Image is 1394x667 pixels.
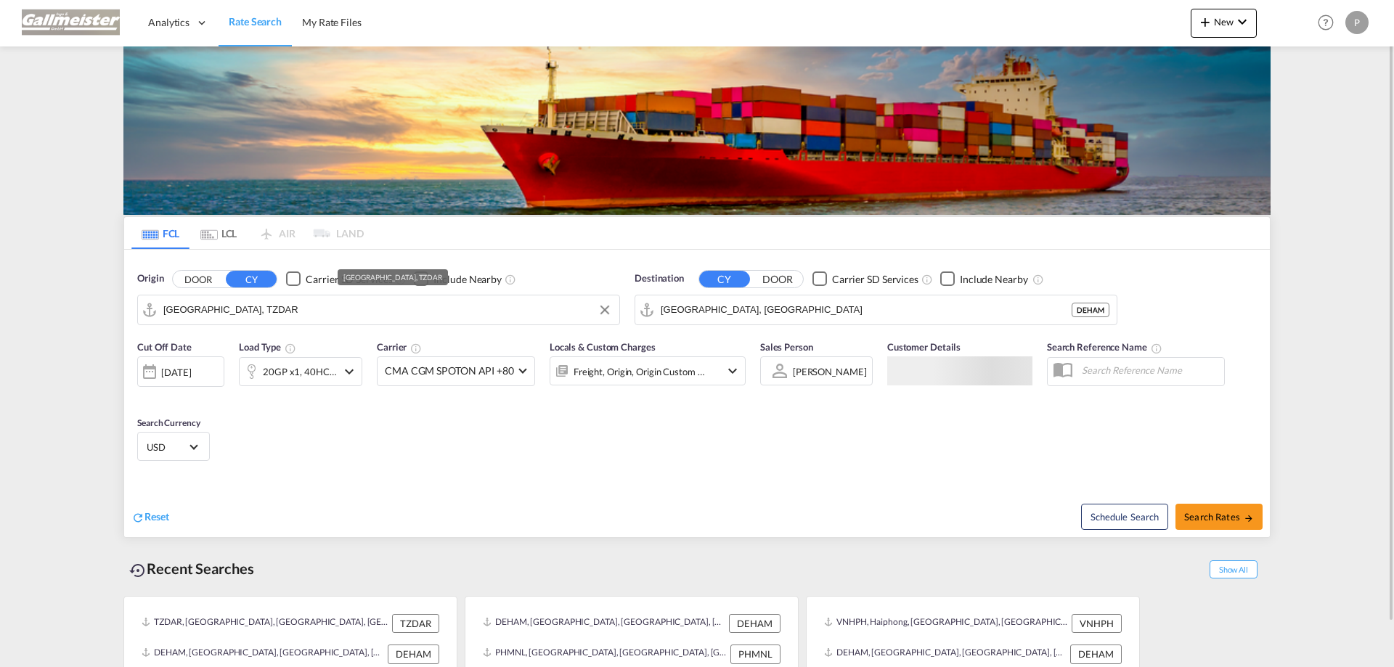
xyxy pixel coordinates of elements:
[594,299,616,321] button: Clear Input
[1197,16,1251,28] span: New
[142,645,384,663] div: DEHAM, Hamburg, Germany, Western Europe, Europe
[483,645,727,663] div: PHMNL, Manila, Philippines, South East Asia, Asia Pacific
[760,341,813,353] span: Sales Person
[1070,645,1122,663] div: DEHAM
[226,271,277,287] button: CY
[1345,11,1369,34] div: P
[1047,341,1162,353] span: Search Reference Name
[1184,511,1254,523] span: Search Rates
[124,250,1270,537] div: Origin DOOR CY Checkbox No InkUnchecked: Search for CY (Container Yard) services for all selected...
[22,7,120,39] img: 03265390ea0211efb7c18701be6bbe5d.png
[410,343,422,354] md-icon: The selected Trucker/Carrierwill be displayed in the rate results If the rates are from another f...
[145,436,202,457] md-select: Select Currency: $ USDUnited States Dollar
[960,272,1028,287] div: Include Nearby
[505,274,516,285] md-icon: Unchecked: Ignores neighbouring ports when fetching rates.Checked : Includes neighbouring ports w...
[433,272,502,287] div: Include Nearby
[377,341,422,353] span: Carrier
[1072,614,1122,633] div: VNHPH
[1151,343,1162,354] md-icon: Your search will be saved by the below given name
[285,343,296,354] md-icon: icon-information-outline
[131,510,169,525] div: icon-refreshReset
[574,361,706,382] div: Freight Origin Origin Custom Factory Stuffing
[147,441,187,454] span: USD
[1313,10,1345,36] div: Help
[921,274,933,285] md-icon: Unchecked: Search for CY (Container Yard) services for all selected carriers.Checked : Search for...
[887,341,961,353] span: Customer Details
[1075,359,1224,381] input: Search Reference Name
[385,364,514,378] span: CMA CGM SPOTON API +80
[1175,504,1263,530] button: Search Ratesicon-arrow-right
[144,510,169,523] span: Reset
[286,271,392,287] md-checkbox: Checkbox No Ink
[137,417,200,428] span: Search Currency
[302,16,362,28] span: My Rate Files
[1081,504,1168,530] button: Note: By default Schedule search will only considerorigin ports, destination ports and cut off da...
[123,46,1271,215] img: LCL+%26+FCL+BACKGROUND.png
[239,357,362,386] div: 20GP x1 40HC x1icon-chevron-down
[793,366,867,377] div: [PERSON_NAME]
[483,614,725,633] div: DEHAM, Hamburg, Germany, Western Europe, Europe
[341,363,358,380] md-icon: icon-chevron-down
[131,511,144,524] md-icon: icon-refresh
[189,217,248,249] md-tab-item: LCL
[263,361,337,382] div: 20GP x1 40HC x1
[173,271,224,287] button: DOOR
[161,366,191,379] div: [DATE]
[239,341,296,353] span: Load Type
[392,614,439,633] div: TZDAR
[414,271,502,287] md-checkbox: Checkbox No Ink
[131,217,364,249] md-pagination-wrapper: Use the left and right arrow keys to navigate between tabs
[661,299,1072,321] input: Search by Port
[148,15,189,30] span: Analytics
[824,614,1068,633] div: VNHPH, Haiphong, Viet Nam, South East Asia, Asia Pacific
[730,645,780,663] div: PHMNL
[824,645,1067,663] div: DEHAM, Hamburg, Germany, Western Europe, Europe
[635,271,684,286] span: Destination
[123,552,260,585] div: Recent Searches
[724,362,741,380] md-icon: icon-chevron-down
[142,614,388,633] div: TZDAR, Dar es Salaam, Tanzania, United Republic of, Eastern Africa, Africa
[137,271,163,286] span: Origin
[752,271,803,287] button: DOOR
[229,15,282,28] span: Rate Search
[163,299,612,321] input: Search by Port
[306,272,392,287] div: Carrier SD Services
[550,356,746,385] div: Freight Origin Origin Custom Factory Stuffingicon-chevron-down
[138,295,619,324] md-input-container: Dar es Salaam, TZDAR
[1234,13,1251,30] md-icon: icon-chevron-down
[1032,274,1044,285] md-icon: Unchecked: Ignores neighbouring ports when fetching rates.Checked : Includes neighbouring ports w...
[137,341,192,353] span: Cut Off Date
[1072,303,1109,317] div: DEHAM
[699,271,750,287] button: CY
[131,217,189,249] md-tab-item: FCL
[1313,10,1338,35] span: Help
[129,562,147,579] md-icon: icon-backup-restore
[812,271,918,287] md-checkbox: Checkbox No Ink
[1197,13,1214,30] md-icon: icon-plus 400-fg
[137,385,148,405] md-datepicker: Select
[1191,9,1257,38] button: icon-plus 400-fgNewicon-chevron-down
[1244,513,1254,523] md-icon: icon-arrow-right
[137,356,224,387] div: [DATE]
[550,341,656,353] span: Locals & Custom Charges
[791,361,868,382] md-select: Sales Person: Patrick Soltau
[635,295,1117,324] md-input-container: Hamburg, DEHAM
[832,272,918,287] div: Carrier SD Services
[940,271,1028,287] md-checkbox: Checkbox No Ink
[1210,560,1258,578] span: Show All
[343,269,442,285] div: [GEOGRAPHIC_DATA], TZDAR
[388,645,439,663] div: DEHAM
[729,614,780,633] div: DEHAM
